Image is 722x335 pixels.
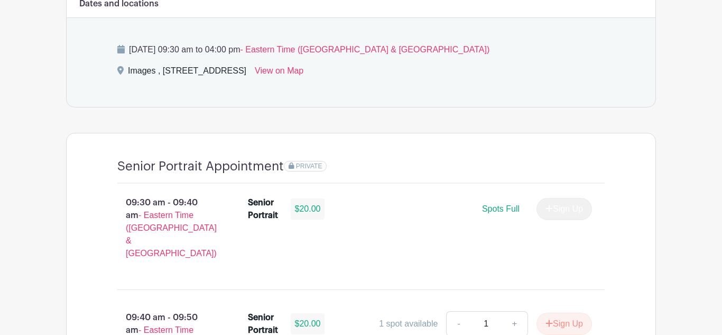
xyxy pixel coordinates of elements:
[255,65,303,82] a: View on Map
[100,192,231,264] p: 09:30 am - 09:40 am
[379,318,438,330] div: 1 spot available
[117,43,605,56] p: [DATE] 09:30 am to 04:00 pm
[128,65,246,82] div: Images , [STREET_ADDRESS]
[117,159,284,174] h4: Senior Portrait Appointment
[482,204,520,213] span: Spots Full
[291,198,325,220] div: $20.00
[240,45,489,54] span: - Eastern Time ([GEOGRAPHIC_DATA] & [GEOGRAPHIC_DATA])
[248,196,278,222] div: Senior Portrait
[291,313,325,334] div: $20.00
[126,211,217,258] span: - Eastern Time ([GEOGRAPHIC_DATA] & [GEOGRAPHIC_DATA])
[536,313,592,335] button: Sign Up
[296,162,322,170] span: PRIVATE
